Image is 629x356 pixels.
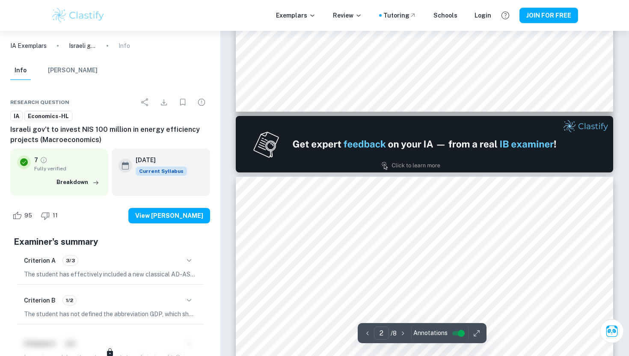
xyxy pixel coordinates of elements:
[136,94,154,111] div: Share
[391,329,397,338] p: / 8
[10,125,210,145] h6: Israeli gov't to invest NIS 100 million in energy efficiency projects (Macroeconomics)
[54,176,101,189] button: Breakdown
[24,309,196,319] p: The student has not defined the abbreviation GDP, which should have been done as Gross Domestic P...
[39,209,62,222] div: Dislike
[498,8,513,23] button: Help and Feedback
[10,98,69,106] span: Research question
[48,211,62,220] span: 11
[20,211,37,220] span: 95
[24,256,56,265] h6: Criterion A
[24,296,56,305] h6: Criterion B
[14,235,207,248] h5: Examiner's summary
[136,155,180,165] h6: [DATE]
[600,319,624,343] button: Ask Clai
[433,11,457,20] a: Schools
[119,41,130,50] p: Info
[128,208,210,223] button: View [PERSON_NAME]
[25,112,72,121] span: Economics-HL
[193,94,210,111] div: Report issue
[10,41,47,50] a: IA Exemplars
[10,61,31,80] button: Info
[236,116,613,172] img: Ad
[51,7,105,24] img: Clastify logo
[475,11,491,20] a: Login
[11,112,22,121] span: IA
[333,11,362,20] p: Review
[10,111,23,122] a: IA
[69,41,96,50] p: Israeli gov't to invest NIS 100 million in energy efficiency projects (Macroeconomics)
[10,209,37,222] div: Like
[24,270,196,279] p: The student has effectively included a new classical AD-AS diagram, which is relevant to demonstr...
[40,156,47,164] a: Grade fully verified
[48,61,98,80] button: [PERSON_NAME]
[63,297,76,304] span: 1/2
[155,94,172,111] div: Download
[383,11,416,20] a: Tutoring
[34,155,38,165] p: 7
[136,166,187,176] div: This exemplar is based on the current syllabus. Feel free to refer to it for inspiration/ideas wh...
[63,257,78,264] span: 3/3
[34,165,101,172] span: Fully verified
[276,11,316,20] p: Exemplars
[519,8,578,23] button: JOIN FOR FREE
[413,329,448,338] span: Annotations
[24,111,72,122] a: Economics-HL
[174,94,191,111] div: Bookmark
[136,166,187,176] span: Current Syllabus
